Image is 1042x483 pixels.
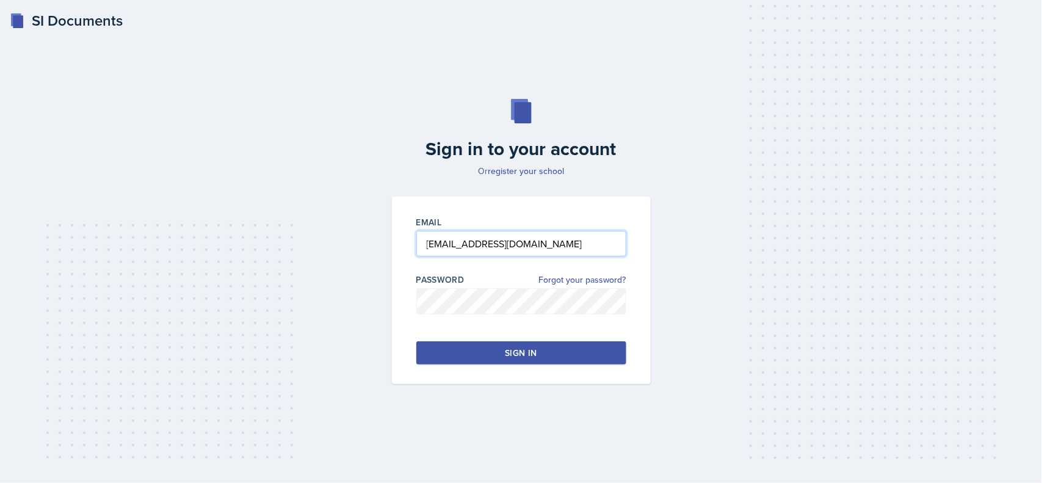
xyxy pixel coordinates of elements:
button: Sign in [416,341,626,365]
a: SI Documents [10,10,123,32]
h2: Sign in to your account [385,138,658,160]
p: Or [385,165,658,177]
input: Email [416,231,626,256]
label: Password [416,274,465,286]
div: Sign in [505,347,537,359]
a: Forgot your password? [539,274,626,286]
a: register your school [488,165,564,177]
label: Email [416,216,442,228]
